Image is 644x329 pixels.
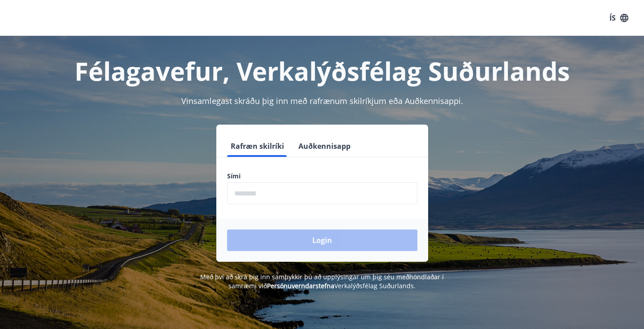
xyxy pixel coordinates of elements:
[200,273,444,290] span: Með því að skrá þig inn samþykkir þú að upplýsingar um þig séu meðhöndlaðar í samræmi við Verkalý...
[227,135,288,157] button: Rafræn skilríki
[605,10,633,26] button: ÍS
[295,135,354,157] button: Auðkennisapp
[227,172,417,181] label: Sími
[11,54,633,88] h1: Félagavefur, Verkalýðsfélag Suðurlands
[267,281,334,290] a: Persónuverndarstefna
[181,95,463,106] span: Vinsamlegast skráðu þig inn með rafrænum skilríkjum eða Auðkennisappi.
